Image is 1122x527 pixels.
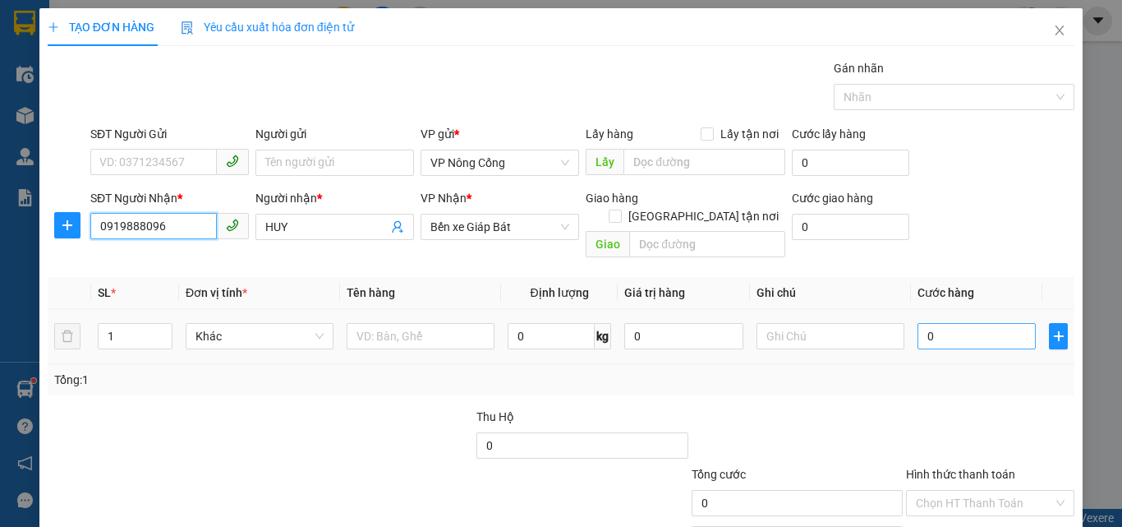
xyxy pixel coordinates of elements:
[181,21,354,34] span: Yêu cầu xuất hóa đơn điện tử
[347,323,494,349] input: VD: Bàn, Ghế
[622,207,785,225] span: [GEOGRAPHIC_DATA] tận nơi
[98,286,111,299] span: SL
[834,62,884,75] label: Gán nhãn
[186,286,247,299] span: Đơn vị tính
[530,286,588,299] span: Định lượng
[391,220,404,233] span: user-add
[623,149,785,175] input: Dọc đường
[624,286,685,299] span: Giá trị hàng
[586,192,638,205] span: Giao hàng
[792,214,909,240] input: Cước giao hàng
[8,48,33,105] img: logo
[421,192,467,205] span: VP Nhận
[1053,24,1066,37] span: close
[54,371,435,389] div: Tổng: 1
[476,410,514,423] span: Thu Hộ
[90,189,249,207] div: SĐT Người Nhận
[586,149,623,175] span: Lấy
[181,21,194,35] img: icon
[48,21,59,33] span: plus
[756,323,904,349] input: Ghi Chú
[347,286,395,299] span: Tên hàng
[195,324,324,349] span: Khác
[629,231,785,257] input: Dọc đường
[430,150,569,175] span: VP Nông Cống
[421,125,579,143] div: VP gửi
[714,125,785,143] span: Lấy tận nơi
[1050,330,1067,343] span: plus
[595,323,611,349] span: kg
[226,219,239,232] span: phone
[586,231,629,257] span: Giao
[54,323,80,349] button: delete
[226,155,239,168] span: phone
[255,125,414,143] div: Người gửi
[55,219,80,232] span: plus
[34,13,138,67] strong: CHUYỂN PHÁT NHANH ĐÔNG LÝ
[90,125,249,143] div: SĐT Người Gửi
[917,286,974,299] span: Cước hàng
[792,150,909,176] input: Cước lấy hàng
[41,90,131,126] strong: PHIẾU BIÊN NHẬN
[586,127,633,141] span: Lấy hàng
[624,323,743,349] input: 0
[692,468,746,481] span: Tổng cước
[255,189,414,207] div: Người nhận
[430,215,569,239] span: Bến xe Giáp Bát
[792,127,866,141] label: Cước lấy hàng
[54,212,80,238] button: plus
[792,192,873,205] label: Cước giao hàng
[750,277,911,309] th: Ghi chú
[1037,8,1083,54] button: Close
[1049,323,1068,349] button: plus
[906,468,1015,481] label: Hình thức thanh toán
[48,21,154,34] span: TẠO ĐƠN HÀNG
[57,70,111,87] span: SĐT XE
[140,67,238,84] span: NC1408250296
